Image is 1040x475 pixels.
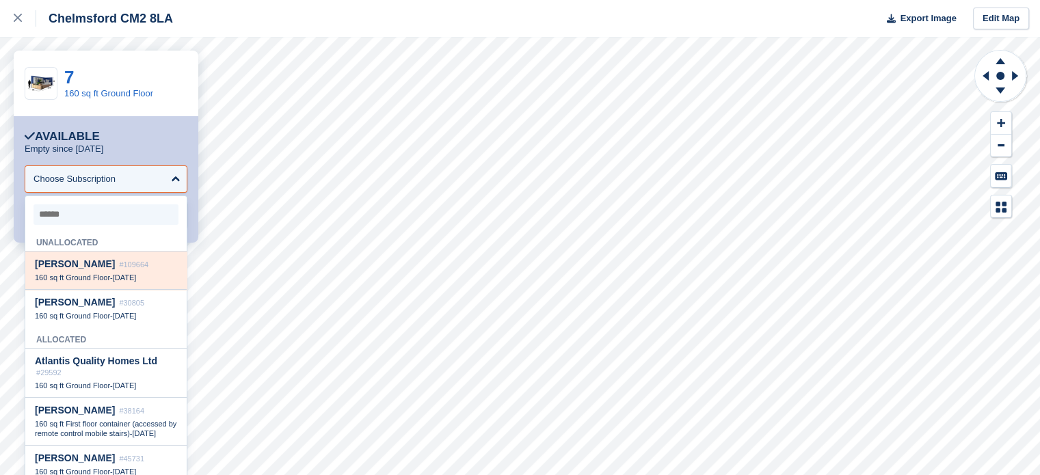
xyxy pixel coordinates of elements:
[25,130,100,144] div: Available
[879,8,957,30] button: Export Image
[119,407,144,415] span: #38164
[36,10,173,27] div: Chelmsford CM2 8LA
[973,8,1029,30] a: Edit Map
[113,381,137,390] span: [DATE]
[119,299,144,307] span: #30805
[36,368,62,377] span: #29592
[991,165,1011,187] button: Keyboard Shortcuts
[25,144,103,154] p: Empty since [DATE]
[900,12,956,25] span: Export Image
[35,297,115,308] span: [PERSON_NAME]
[113,312,137,320] span: [DATE]
[119,454,144,463] span: #45731
[991,112,1011,135] button: Zoom In
[35,273,110,282] span: 160 sq ft Ground Floor
[64,88,153,98] a: 160 sq ft Ground Floor
[991,135,1011,157] button: Zoom Out
[25,72,57,96] img: 20-ft-container%20(1).jpg
[113,273,137,282] span: [DATE]
[64,67,74,87] a: 7
[35,381,110,390] span: 160 sq ft Ground Floor
[35,420,176,437] span: 160 sq ft First floor container (accessed by remote control mobile stairs)
[35,405,115,416] span: [PERSON_NAME]
[35,273,177,282] div: -
[35,381,177,390] div: -
[35,419,177,438] div: -
[35,258,115,269] span: [PERSON_NAME]
[35,452,115,463] span: [PERSON_NAME]
[35,311,177,321] div: -
[34,172,116,186] div: Choose Subscription
[132,429,156,437] span: [DATE]
[25,230,187,252] div: Unallocated
[991,195,1011,218] button: Map Legend
[35,312,110,320] span: 160 sq ft Ground Floor
[35,355,157,366] span: Atlantis Quality Homes Ltd
[25,327,187,349] div: Allocated
[119,260,148,269] span: #109664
